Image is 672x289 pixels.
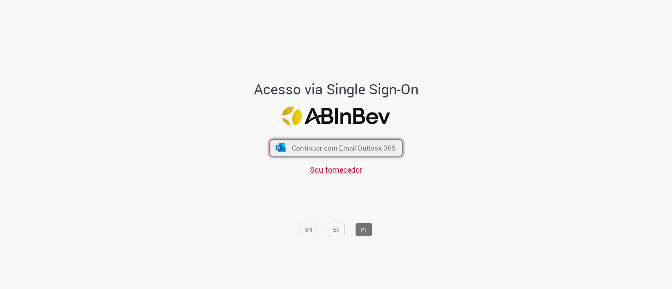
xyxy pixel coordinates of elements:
[282,107,390,126] img: Logo ABInBev
[275,144,286,152] img: ícone Azure/Microsoft 360
[292,143,396,152] span: Continuar com Email Outlook 365
[300,223,317,236] button: EN
[227,81,445,97] h1: Acesso via Single Sign-On
[355,223,372,236] button: PT
[328,223,345,236] button: ES
[310,164,363,175] a: Sou fornecedor
[270,140,402,156] button: ícone Azure/Microsoft 360 Continuar com Email Outlook 365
